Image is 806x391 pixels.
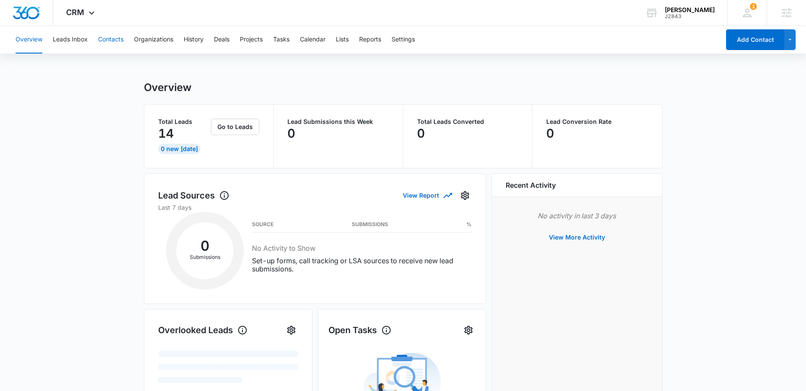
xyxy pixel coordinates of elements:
[750,3,757,10] div: notifications count
[287,119,389,125] p: Lead Submissions this Week
[458,189,472,202] button: Settings
[665,6,715,13] div: account name
[726,29,784,50] button: Add Contact
[417,119,519,125] p: Total Leads Converted
[211,123,259,130] a: Go to Leads
[184,26,204,54] button: History
[158,126,174,140] p: 14
[158,324,248,337] h1: Overlooked Leads
[240,26,263,54] button: Projects
[392,26,415,54] button: Settings
[134,26,173,54] button: Organizations
[665,13,715,19] div: account id
[158,144,201,154] div: 0 New [DATE]
[158,203,472,212] p: Last 7 days
[287,126,295,140] p: 0
[750,3,757,10] span: 1
[252,257,471,273] p: Set-up forms, call tracking or LSA sources to receive new lead submissions.
[66,8,84,17] span: CRM
[158,189,229,202] h1: Lead Sources
[53,26,88,54] button: Leads Inbox
[158,119,210,125] p: Total Leads
[16,26,42,54] button: Overview
[328,324,392,337] h1: Open Tasks
[546,119,648,125] p: Lead Conversion Rate
[540,227,614,248] button: View More Activity
[336,26,349,54] button: Lists
[352,222,388,227] h3: Submissions
[252,222,274,227] h3: Source
[284,323,298,337] button: Settings
[214,26,229,54] button: Deals
[252,243,471,253] h3: No Activity to Show
[506,211,648,221] p: No activity in last 3 days
[144,81,191,94] h1: Overview
[359,26,381,54] button: Reports
[176,253,233,261] p: Submissions
[176,240,233,252] h2: 0
[211,119,259,135] button: Go to Leads
[300,26,325,54] button: Calendar
[546,126,554,140] p: 0
[273,26,290,54] button: Tasks
[462,323,475,337] button: Settings
[403,188,451,203] button: View Report
[466,222,471,227] h3: %
[506,180,556,190] h6: Recent Activity
[417,126,425,140] p: 0
[98,26,124,54] button: Contacts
